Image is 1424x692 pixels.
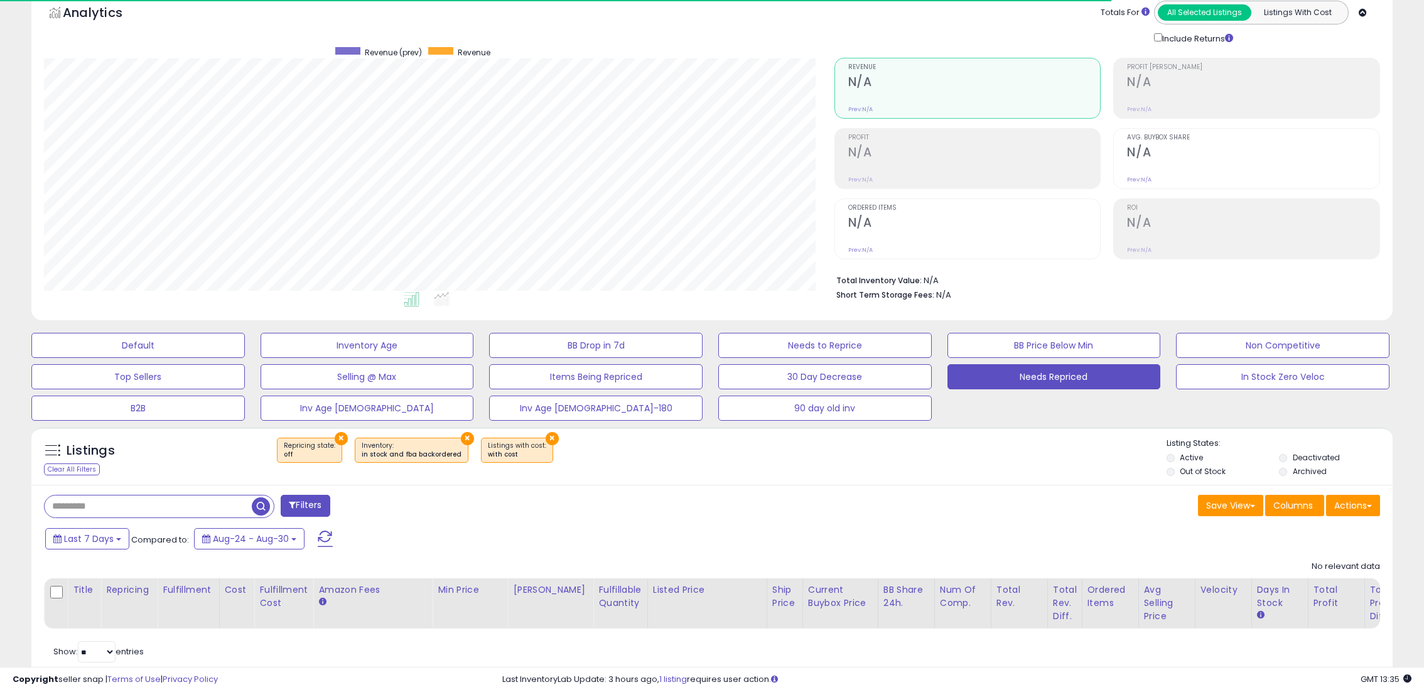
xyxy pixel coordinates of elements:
[458,47,490,58] span: Revenue
[106,583,152,597] div: Repricing
[1180,466,1226,477] label: Out of Stock
[31,364,245,389] button: Top Sellers
[488,450,546,459] div: with cost
[848,145,1101,162] h2: N/A
[1167,438,1393,450] p: Listing States:
[1200,583,1246,597] div: Velocity
[836,289,934,300] b: Short Term Storage Fees:
[13,673,58,685] strong: Copyright
[883,583,929,610] div: BB Share 24h.
[31,396,245,421] button: B2B
[73,583,95,597] div: Title
[1180,452,1203,463] label: Active
[362,441,461,460] span: Inventory :
[44,463,100,475] div: Clear All Filters
[836,275,922,286] b: Total Inventory Value:
[53,646,144,657] span: Show: entries
[1127,145,1379,162] h2: N/A
[936,289,951,301] span: N/A
[1127,134,1379,141] span: Avg. Buybox Share
[996,583,1042,610] div: Total Rev.
[31,333,245,358] button: Default
[63,4,147,24] h5: Analytics
[772,583,797,610] div: Ship Price
[1361,673,1411,685] span: 2025-09-8 13:35 GMT
[1293,466,1327,477] label: Archived
[261,333,474,358] button: Inventory Age
[1087,583,1133,610] div: Ordered Items
[213,533,289,545] span: Aug-24 - Aug-30
[1176,364,1389,389] button: In Stock Zero Veloc
[1273,499,1313,512] span: Columns
[1053,583,1077,623] div: Total Rev. Diff.
[940,583,986,610] div: Num of Comp.
[1127,205,1379,212] span: ROI
[1145,31,1248,45] div: Include Returns
[1127,64,1379,71] span: Profit [PERSON_NAME]
[848,205,1101,212] span: Ordered Items
[1176,333,1389,358] button: Non Competitive
[513,583,588,597] div: [PERSON_NAME]
[365,47,422,58] span: Revenue (prev)
[461,432,474,445] button: ×
[718,396,932,421] button: 90 day old inv
[1127,105,1152,113] small: Prev: N/A
[718,333,932,358] button: Needs to Reprice
[1251,4,1344,21] button: Listings With Cost
[848,134,1101,141] span: Profit
[1293,452,1340,463] label: Deactivated
[1127,75,1379,92] h2: N/A
[848,64,1101,71] span: Revenue
[653,583,762,597] div: Listed Price
[502,674,1411,686] div: Last InventoryLab Update: 3 hours ago, requires user action.
[67,442,115,460] h5: Listings
[848,246,873,254] small: Prev: N/A
[318,597,326,608] small: Amazon Fees.
[1127,176,1152,183] small: Prev: N/A
[947,333,1161,358] button: BB Price Below Min
[1313,583,1359,610] div: Total Profit
[489,333,703,358] button: BB Drop in 7d
[438,583,502,597] div: Min Price
[64,533,114,545] span: Last 7 Days
[836,272,1371,287] li: N/A
[259,583,308,610] div: Fulfillment Cost
[848,105,873,113] small: Prev: N/A
[848,75,1101,92] h2: N/A
[1144,583,1190,623] div: Avg Selling Price
[225,583,249,597] div: Cost
[659,673,687,685] a: 1 listing
[131,534,189,546] span: Compared to:
[362,450,461,459] div: in stock and fba backordered
[1257,583,1303,610] div: Days In Stock
[1370,583,1394,623] div: Total Profit Diff.
[318,583,427,597] div: Amazon Fees
[848,176,873,183] small: Prev: N/A
[163,673,218,685] a: Privacy Policy
[1158,4,1251,21] button: All Selected Listings
[13,674,218,686] div: seller snap | |
[1198,495,1263,516] button: Save View
[1257,610,1265,621] small: Days In Stock.
[281,495,330,517] button: Filters
[1127,215,1379,232] h2: N/A
[163,583,213,597] div: Fulfillment
[947,364,1161,389] button: Needs Repriced
[489,396,703,421] button: Inv Age [DEMOGRAPHIC_DATA]-180
[1127,246,1152,254] small: Prev: N/A
[808,583,873,610] div: Current Buybox Price
[1101,7,1150,19] div: Totals For
[284,441,335,460] span: Repricing state :
[1265,495,1324,516] button: Columns
[488,441,546,460] span: Listings with cost :
[546,432,559,445] button: ×
[718,364,932,389] button: 30 Day Decrease
[107,673,161,685] a: Terms of Use
[261,364,474,389] button: Selling @ Max
[284,450,335,459] div: off
[45,528,129,549] button: Last 7 Days
[194,528,305,549] button: Aug-24 - Aug-30
[1326,495,1380,516] button: Actions
[489,364,703,389] button: Items Being Repriced
[335,432,348,445] button: ×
